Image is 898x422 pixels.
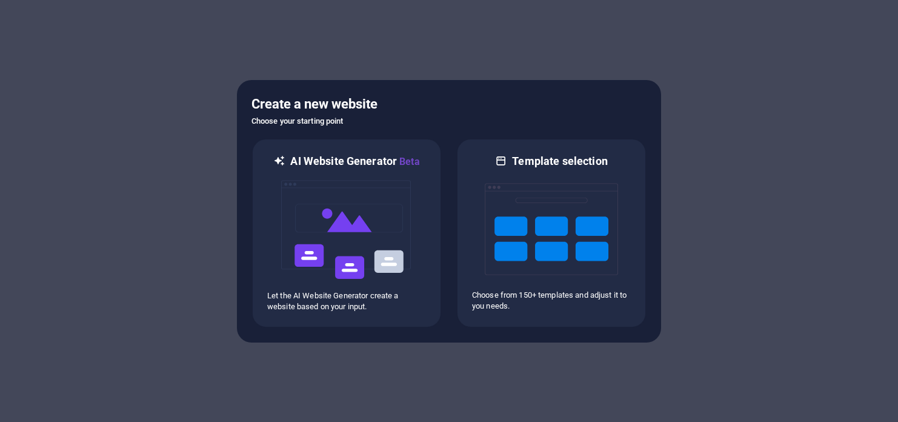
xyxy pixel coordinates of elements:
h6: AI Website Generator [290,154,419,169]
h6: Template selection [512,154,607,169]
div: AI Website GeneratorBetaaiLet the AI Website Generator create a website based on your input. [251,138,442,328]
p: Choose from 150+ templates and adjust it to you needs. [472,290,631,312]
h6: Choose your starting point [251,114,647,129]
span: Beta [397,156,420,167]
img: ai [280,169,413,290]
h5: Create a new website [251,95,647,114]
p: Let the AI Website Generator create a website based on your input. [267,290,426,312]
div: Template selectionChoose from 150+ templates and adjust it to you needs. [456,138,647,328]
